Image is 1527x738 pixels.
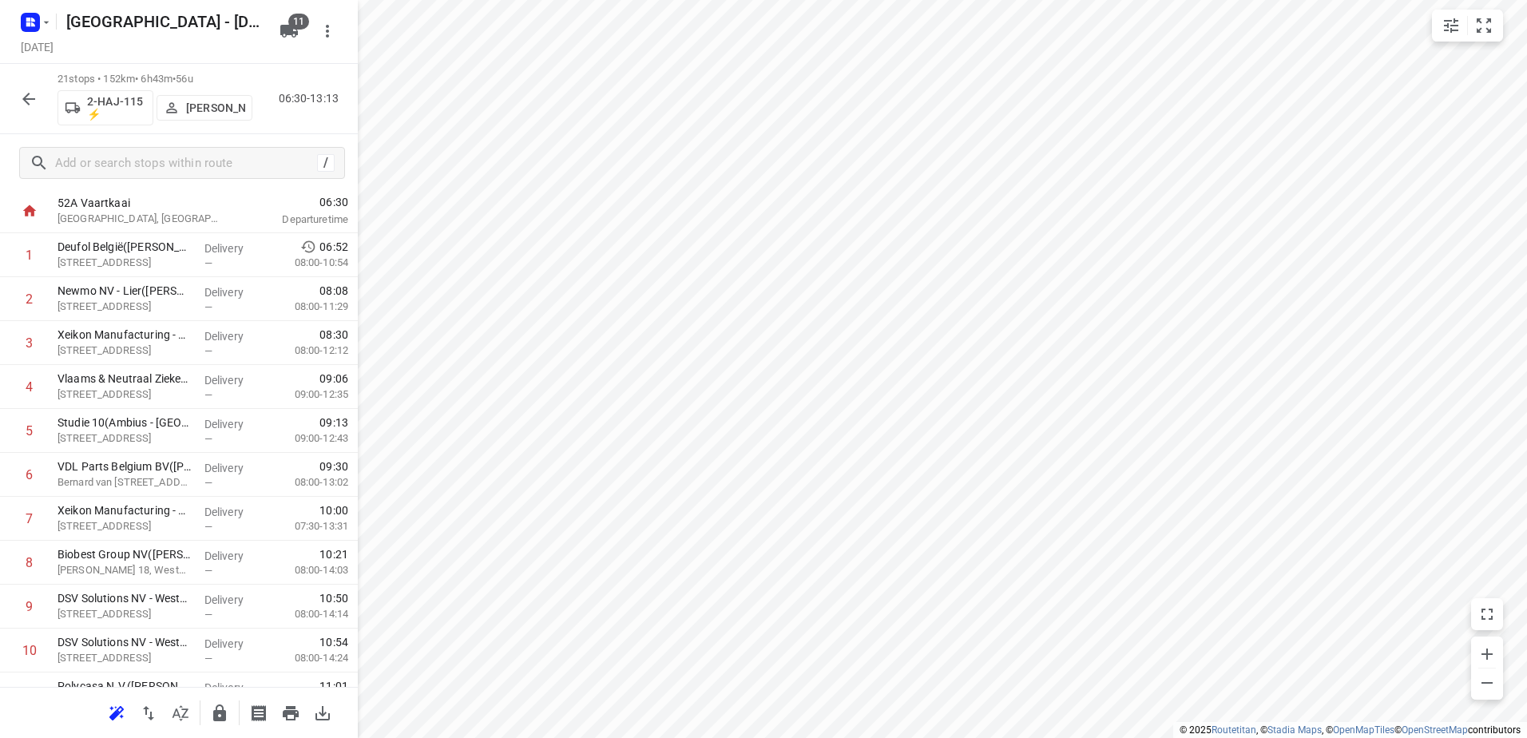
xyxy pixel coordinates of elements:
[204,416,264,432] p: Delivery
[204,565,212,577] span: —
[319,283,348,299] span: 08:08
[26,379,33,395] div: 4
[157,95,252,121] button: [PERSON_NAME]
[269,255,348,271] p: 08:00-10:54
[58,430,192,446] p: Mechelsesteenweg 193, Lier
[204,345,212,357] span: —
[1333,724,1394,736] a: OpenMapTiles
[273,15,305,47] button: 11
[319,590,348,606] span: 10:50
[58,239,192,255] p: Deufol België(Ronald Schrooten (Deufol))
[319,546,348,562] span: 10:21
[1267,724,1322,736] a: Stadia Maps
[58,327,192,343] p: Xeikon Manufacturing - Lier(Jan Lodders & Tessa van den Eynden)
[204,240,264,256] p: Delivery
[269,299,348,315] p: 08:00-11:29
[58,650,192,666] p: Nijverheidsstraat 11A, Westerlo
[269,650,348,666] p: 08:00-14:24
[319,634,348,650] span: 10:54
[58,474,192,490] p: Bernard van Hoolstraat 58, Lier
[1432,10,1503,42] div: small contained button group
[26,335,33,351] div: 3
[204,592,264,608] p: Delivery
[1180,724,1521,736] li: © 2025 , © , © © contributors
[165,704,196,720] span: Sort by time window
[243,194,348,210] span: 06:30
[319,371,348,387] span: 09:06
[269,430,348,446] p: 09:00-12:43
[58,371,192,387] p: Vlaams & Neutraal Ziekenfonds(Veronique van moer)
[1212,724,1256,736] a: Routetitan
[204,636,264,652] p: Delivery
[1435,10,1467,42] button: Map settings
[101,704,133,720] span: Reoptimize route
[58,283,192,299] p: Newmo NV - Lier(Geert Van Gestel of Geert Vermeylen)
[243,704,275,720] span: Print shipping labels
[58,546,192,562] p: Biobest Group NV(Laurien Vissers)
[204,653,212,665] span: —
[58,299,192,315] p: Antwerpsesteenweg 386, Lier
[319,678,348,694] span: 11:01
[22,643,37,658] div: 10
[269,474,348,490] p: 08:00-13:02
[319,327,348,343] span: 08:30
[58,518,192,534] p: Fabriekstraat 3, Heultje/westerlo
[317,154,335,172] div: /
[204,372,264,388] p: Delivery
[173,73,176,85] span: •
[26,423,33,438] div: 5
[279,90,345,107] p: 06:30-13:13
[58,90,153,125] button: 2-HAJ-115 ⚡
[58,606,192,622] p: Nijverheidsstraat 12, Westerlo
[58,255,192,271] p: [STREET_ADDRESS]
[176,73,192,85] span: 56u
[269,343,348,359] p: 08:00-12:12
[311,15,343,47] button: More
[269,518,348,534] p: 07:30-13:31
[58,562,192,578] p: [PERSON_NAME] 18, Westerlo
[288,14,309,30] span: 11
[204,548,264,564] p: Delivery
[26,599,33,614] div: 9
[204,460,264,476] p: Delivery
[58,195,224,211] p: 52A Vaartkaai
[58,634,192,650] p: DSV Solutions NV - Westerlo - Nummer 11A(Nathalie Engelen)
[204,433,212,445] span: —
[269,606,348,622] p: 08:00-14:14
[58,678,192,694] p: Polycasa N.V.(Claudia Neelen)
[55,151,317,176] input: Add or search stops within route
[319,458,348,474] span: 09:30
[269,387,348,403] p: 09:00-12:35
[26,292,33,307] div: 2
[319,239,348,255] span: 06:52
[204,697,236,729] button: Lock route
[319,502,348,518] span: 10:00
[307,704,339,720] span: Download route
[58,590,192,606] p: DSV Solutions NV - Westerlo - Nummer 12(Nathalie Engelen)
[186,101,245,114] p: [PERSON_NAME]
[14,38,60,56] h5: Project date
[26,467,33,482] div: 6
[133,704,165,720] span: Reverse route
[204,301,212,313] span: —
[319,415,348,430] span: 09:13
[243,212,348,228] p: Departure time
[22,687,37,702] div: 11
[58,415,192,430] p: Studie 10(Ambius - België)
[1468,10,1500,42] button: Fit zoom
[26,248,33,263] div: 1
[58,211,224,227] p: [GEOGRAPHIC_DATA], [GEOGRAPHIC_DATA]
[26,511,33,526] div: 7
[204,609,212,621] span: —
[87,95,146,121] p: 2-HAJ-115 ⚡
[58,343,192,359] p: [STREET_ADDRESS]
[204,257,212,269] span: —
[204,389,212,401] span: —
[204,477,212,489] span: —
[204,284,264,300] p: Delivery
[204,680,264,696] p: Delivery
[275,704,307,720] span: Print route
[58,387,192,403] p: Antwerpsestraat 145, Lier
[60,9,267,34] h5: [GEOGRAPHIC_DATA] - [DATE]
[204,504,264,520] p: Delivery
